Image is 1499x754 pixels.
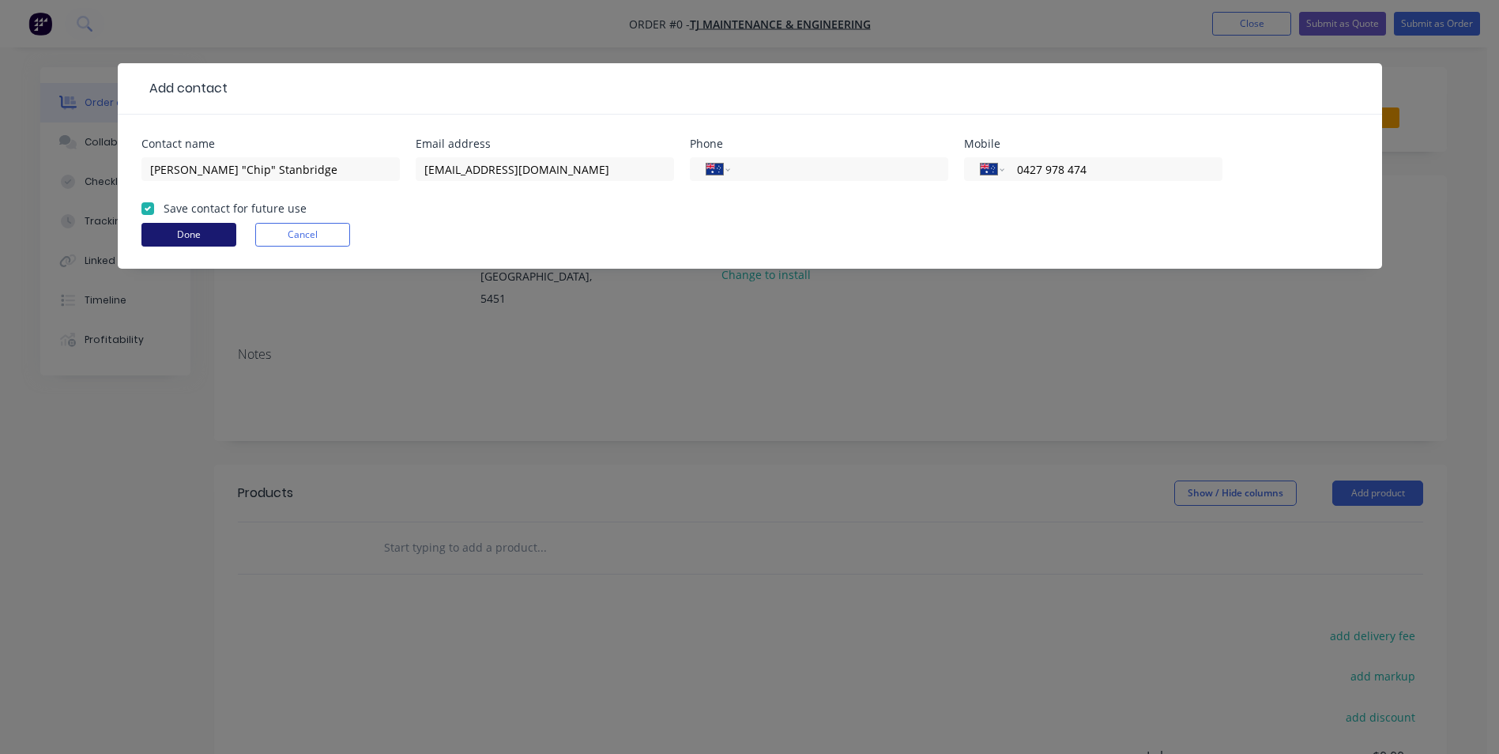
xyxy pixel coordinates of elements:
div: Contact name [141,138,400,149]
div: Email address [416,138,674,149]
button: Done [141,223,236,247]
button: Cancel [255,223,350,247]
label: Save contact for future use [164,200,307,217]
div: Add contact [141,79,228,98]
div: Mobile [964,138,1222,149]
div: Phone [690,138,948,149]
